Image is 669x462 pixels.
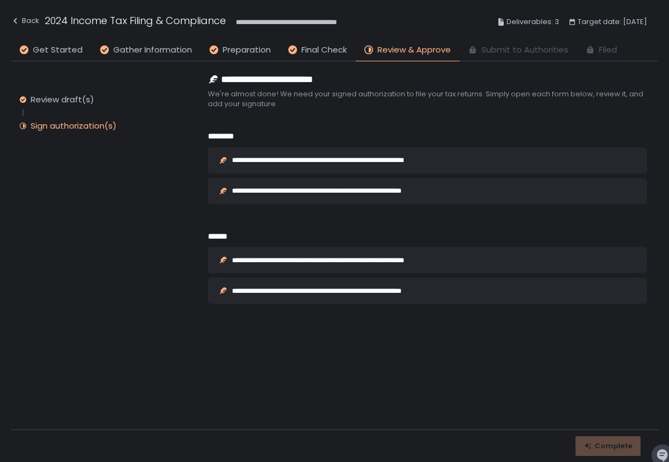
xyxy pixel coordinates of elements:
div: Review draft(s) [31,94,94,105]
span: Final Check [301,44,347,56]
span: We're almost done! We need your signed authorization to file your tax returns. Simply open each f... [208,89,647,109]
h1: 2024 Income Tax Filing & Compliance [45,13,226,28]
span: Preparation [223,44,271,56]
div: Back [11,14,39,27]
span: Review & Approve [377,44,451,56]
span: Get Started [33,44,83,56]
div: Sign authorization(s) [31,120,117,131]
span: Submit to Authorities [481,44,568,56]
span: Deliverables: 3 [507,15,559,28]
span: Filed [599,44,617,56]
button: Back [11,13,39,31]
span: Target date: [DATE] [578,15,647,28]
span: Gather Information [113,44,192,56]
